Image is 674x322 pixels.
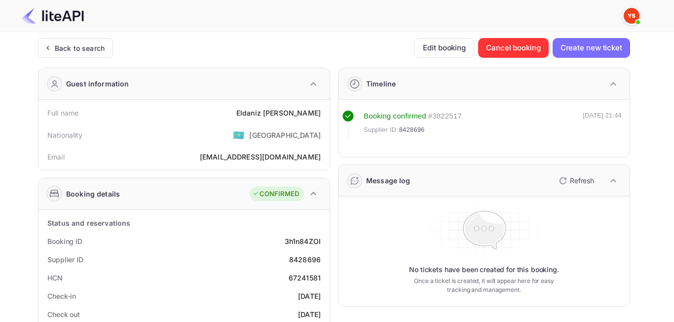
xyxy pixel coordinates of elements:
[200,152,321,162] div: [EMAIL_ADDRESS][DOMAIN_NAME]
[583,111,622,139] div: [DATE] 21:44
[47,218,130,228] div: Status and reservations
[47,152,65,162] div: Email
[570,175,594,186] p: Refresh
[285,236,321,246] div: 3h1n84ZOI
[47,254,83,265] div: Supplier ID
[366,79,396,89] div: Timeline
[553,38,630,58] button: Create new ticket
[55,43,105,53] div: Back to search
[414,38,474,58] button: Edit booking
[298,309,321,320] div: [DATE]
[66,79,129,89] div: Guest information
[399,125,425,135] span: 8428696
[428,111,462,122] div: # 3822517
[406,277,562,294] p: Once a ticket is created, it will appear here for easy tracking and management.
[364,111,426,122] div: Booking confirmed
[22,8,84,24] img: LiteAPI Logo
[236,108,321,118] div: Eldaniz [PERSON_NAME]
[47,236,82,246] div: Booking ID
[252,189,299,199] div: CONFIRMED
[298,291,321,301] div: [DATE]
[366,175,411,186] div: Message log
[66,189,120,199] div: Booking details
[47,291,76,301] div: Check-in
[233,126,244,144] span: United States
[553,173,598,189] button: Refresh
[47,130,83,140] div: Nationality
[47,108,78,118] div: Full name
[289,254,321,265] div: 8428696
[47,273,63,283] div: HCN
[289,273,321,283] div: 67241581
[624,8,639,24] img: Yandex Support
[249,130,321,140] div: [GEOGRAPHIC_DATA]
[47,309,80,320] div: Check out
[478,38,549,58] button: Cancel booking
[409,265,559,275] p: No tickets have been created for this booking.
[364,125,398,135] span: Supplier ID:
